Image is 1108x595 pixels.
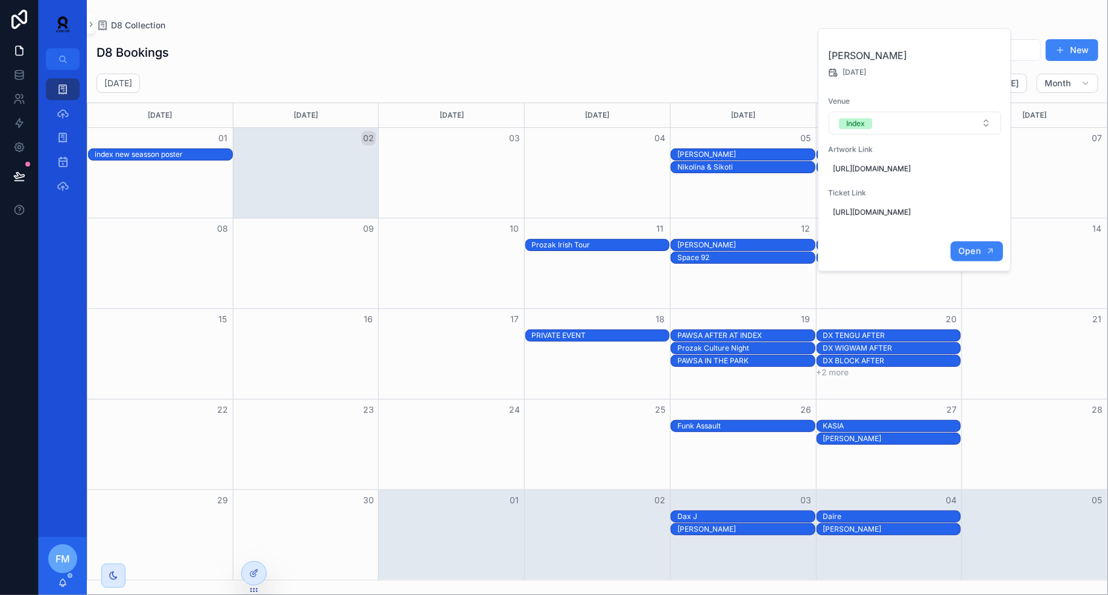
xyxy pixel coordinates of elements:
div: Fatima Hajji [677,149,815,160]
span: Month [1045,78,1071,89]
div: DX BLOCK AFTER [823,355,961,366]
button: 08 [216,221,230,236]
span: Open [958,246,981,256]
img: App logo [48,14,77,34]
button: 27 [944,402,958,417]
button: 02 [361,131,376,145]
button: +2 more [817,367,849,377]
span: [URL][DOMAIN_NAME] [833,208,997,217]
div: DX TENGU AFTER [823,330,961,341]
div: PAWSA AFTER AT INDEX [677,331,815,340]
button: 07 [1090,131,1104,145]
div: [DATE] [964,103,1106,127]
button: 19 [799,312,813,326]
div: Nikolina & Sikoti [677,162,815,173]
div: Funk Assault [677,421,815,431]
button: 03 [799,493,813,507]
div: Funk Assault [677,421,815,431]
div: Daire [823,511,961,522]
button: 15 [216,312,230,326]
div: [PERSON_NAME] [677,240,815,250]
button: 25 [653,402,667,417]
div: [DATE] [89,103,231,127]
span: [URL][DOMAIN_NAME] [833,164,997,174]
span: FM [55,552,70,566]
button: 28 [1090,402,1104,417]
div: Prozak Irish Tour [532,240,670,250]
div: index new seasson poster [95,149,232,160]
div: DX BLOCK AFTER [823,356,961,366]
div: KASIA [823,421,961,431]
button: 24 [507,402,522,417]
span: D8 Collection [111,19,165,31]
div: [PERSON_NAME] [677,150,815,159]
button: 26 [799,402,813,417]
button: 12 [799,221,813,236]
button: 20 [944,312,958,326]
div: PAWSA IN THE PARK [677,355,815,366]
button: 02 [653,493,667,507]
div: [PERSON_NAME] [823,524,961,534]
button: 17 [507,312,522,326]
button: 16 [361,312,376,326]
div: [DATE] [235,103,377,127]
button: 01 [507,493,522,507]
div: scrollable content [39,70,87,212]
div: DX TENGU AFTER [823,331,961,340]
div: Space 92 [677,252,815,263]
div: Dax J [677,511,815,522]
span: Venue [828,97,1002,106]
div: [DATE] [527,103,668,127]
div: [PERSON_NAME] [677,524,815,534]
div: PRIVATE EVENT [532,330,670,341]
button: New [1046,39,1098,61]
div: Dom Whiting [823,433,961,444]
span: [DATE] [843,68,866,77]
div: Prozak Irish Tour [532,240,670,250]
div: index new seasson poster [95,150,232,159]
div: [DATE] [381,103,522,127]
button: 03 [507,131,522,145]
button: 04 [653,131,667,145]
div: Prozak Culture Night [677,343,815,353]
button: 22 [216,402,230,417]
div: KASIA [823,421,961,431]
button: 10 [507,221,522,236]
h2: [DATE] [104,77,132,89]
button: Month [1037,74,1098,93]
div: Index [846,118,865,129]
button: Open [951,241,1003,261]
div: [PERSON_NAME] [823,434,961,444]
h1: D8 Bookings [97,44,169,61]
div: PAWSA AFTER AT INDEX [677,330,815,341]
div: Paul Van Dyk [677,524,815,535]
button: 09 [361,221,376,236]
button: 30 [361,493,376,507]
h2: [PERSON_NAME] [828,48,1002,63]
button: 11 [653,221,667,236]
div: Daire [823,512,961,521]
button: 04 [944,493,958,507]
div: SOSA [677,240,815,250]
span: Artwork Link [828,145,1002,154]
div: Yousuke Yukimatsu [823,524,961,535]
button: 14 [1090,221,1104,236]
button: 23 [361,402,376,417]
div: Space 92 [677,253,815,262]
button: 05 [1090,493,1104,507]
button: 29 [216,493,230,507]
div: PRIVATE EVENT [532,331,670,340]
button: 21 [1090,312,1104,326]
div: Dax J [677,512,815,521]
button: Select Button [829,112,1001,135]
a: D8 Collection [97,19,165,31]
button: 01 [216,131,230,145]
div: DX WIGWAM AFTER [823,343,961,353]
div: [DATE] [673,103,814,127]
button: 18 [653,312,667,326]
span: Ticket Link [828,188,1002,198]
